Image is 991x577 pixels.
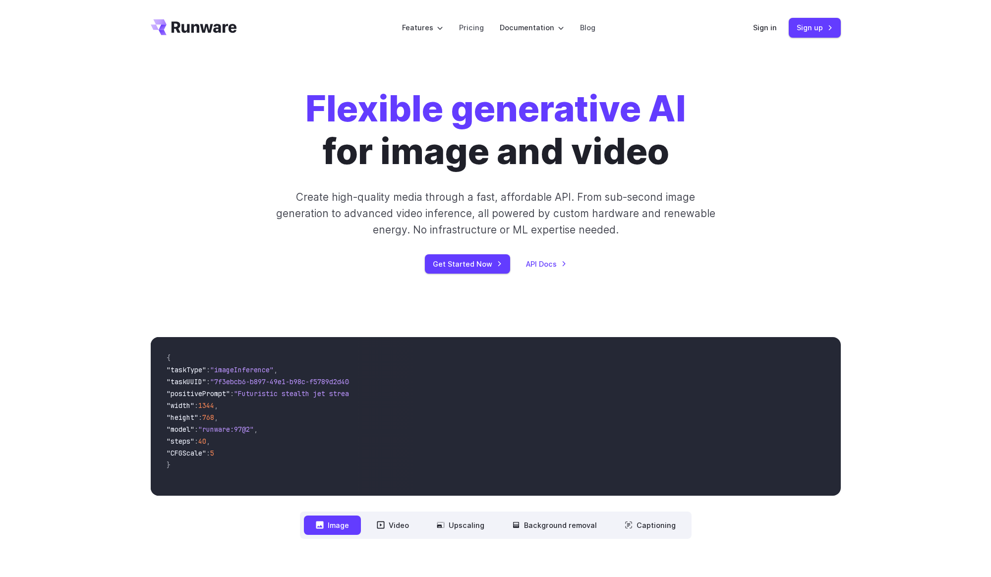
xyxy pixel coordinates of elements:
[305,87,686,130] strong: Flexible generative AI
[234,389,595,398] span: "Futuristic stealth jet streaking through a neon-lit cityscape with glowing purple exhaust"
[214,401,218,410] span: ,
[425,516,496,535] button: Upscaling
[210,365,274,374] span: "imageInference"
[304,516,361,535] button: Image
[167,461,171,469] span: }
[198,401,214,410] span: 1344
[198,425,254,434] span: "runware:97@2"
[210,449,214,458] span: 5
[206,365,210,374] span: :
[167,365,206,374] span: "taskType"
[526,258,567,270] a: API Docs
[580,22,595,33] a: Blog
[500,22,564,33] label: Documentation
[167,377,206,386] span: "taskUUID"
[274,365,278,374] span: ,
[194,437,198,446] span: :
[194,401,198,410] span: :
[206,377,210,386] span: :
[202,413,214,422] span: 768
[613,516,688,535] button: Captioning
[167,437,194,446] span: "steps"
[425,254,510,274] a: Get Started Now
[167,389,230,398] span: "positivePrompt"
[459,22,484,33] a: Pricing
[198,437,206,446] span: 40
[198,413,202,422] span: :
[753,22,777,33] a: Sign in
[402,22,443,33] label: Features
[206,449,210,458] span: :
[167,449,206,458] span: "CFGScale"
[194,425,198,434] span: :
[167,353,171,362] span: {
[167,401,194,410] span: "width"
[206,437,210,446] span: ,
[167,425,194,434] span: "model"
[214,413,218,422] span: ,
[305,87,686,173] h1: for image and video
[230,389,234,398] span: :
[167,413,198,422] span: "height"
[365,516,421,535] button: Video
[210,377,361,386] span: "7f3ebcb6-b897-49e1-b98c-f5789d2d40d7"
[254,425,258,434] span: ,
[151,19,237,35] a: Go to /
[789,18,841,37] a: Sign up
[500,516,609,535] button: Background removal
[275,189,716,238] p: Create high-quality media through a fast, affordable API. From sub-second image generation to adv...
